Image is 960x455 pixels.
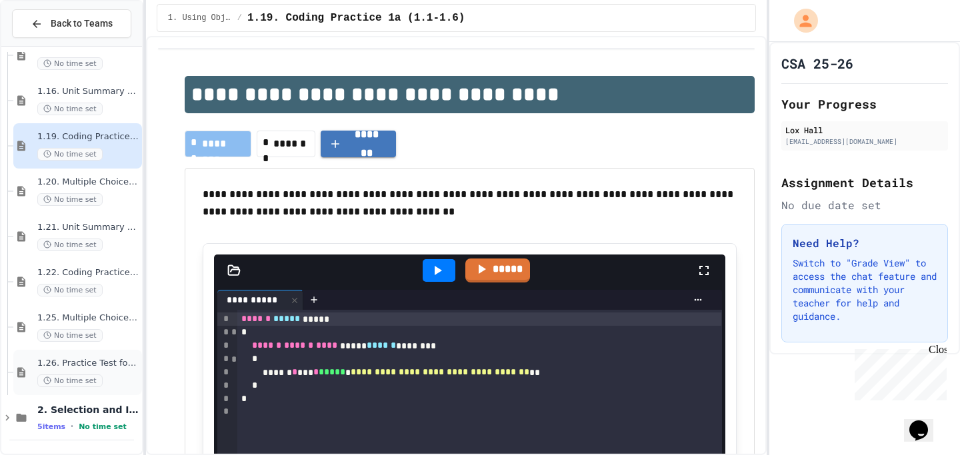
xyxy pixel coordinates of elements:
span: 2. Selection and Iteration [37,404,139,416]
span: 5 items [37,422,65,431]
h3: Need Help? [793,235,937,251]
iframe: chat widget [904,402,947,442]
button: Back to Teams [12,9,131,38]
h2: Assignment Details [781,173,948,192]
span: No time set [37,57,103,70]
span: No time set [37,329,103,342]
span: 1.26. Practice Test for Objects (1.12-1.14) [37,358,139,369]
div: No due date set [781,197,948,213]
div: Lox Hall [785,124,944,136]
span: 1.20. Multiple Choice Exercises for Unit 1a (1.1-1.6) [37,177,139,188]
span: 1. Using Objects and Methods [168,13,232,23]
span: No time set [37,193,103,206]
h1: CSA 25-26 [781,54,853,73]
span: • [71,421,73,432]
span: 1.19. Coding Practice 1a (1.1-1.6) [247,10,465,26]
div: Chat with us now!Close [5,5,92,85]
h2: Your Progress [781,95,948,113]
span: No time set [37,238,103,251]
span: No time set [37,148,103,161]
span: 1.16. Unit Summary 1a (1.1-1.6) [37,86,139,97]
span: 1.19. Coding Practice 1a (1.1-1.6) [37,131,139,143]
p: Switch to "Grade View" to access the chat feature and communicate with your teacher for help and ... [793,256,937,323]
span: 1.25. Multiple Choice Exercises for Unit 1b (1.9-1.15) [37,312,139,324]
span: No time set [37,284,103,296]
span: 1.22. Coding Practice 1b (1.7-1.15) [37,267,139,278]
span: No time set [37,374,103,387]
div: My Account [780,5,821,36]
span: No time set [37,103,103,115]
span: Back to Teams [51,17,113,31]
span: / [237,13,242,23]
span: No time set [79,422,127,431]
div: [EMAIL_ADDRESS][DOMAIN_NAME] [785,137,944,147]
span: 1.21. Unit Summary 1b (1.7-1.15) [37,222,139,233]
iframe: chat widget [849,344,947,400]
